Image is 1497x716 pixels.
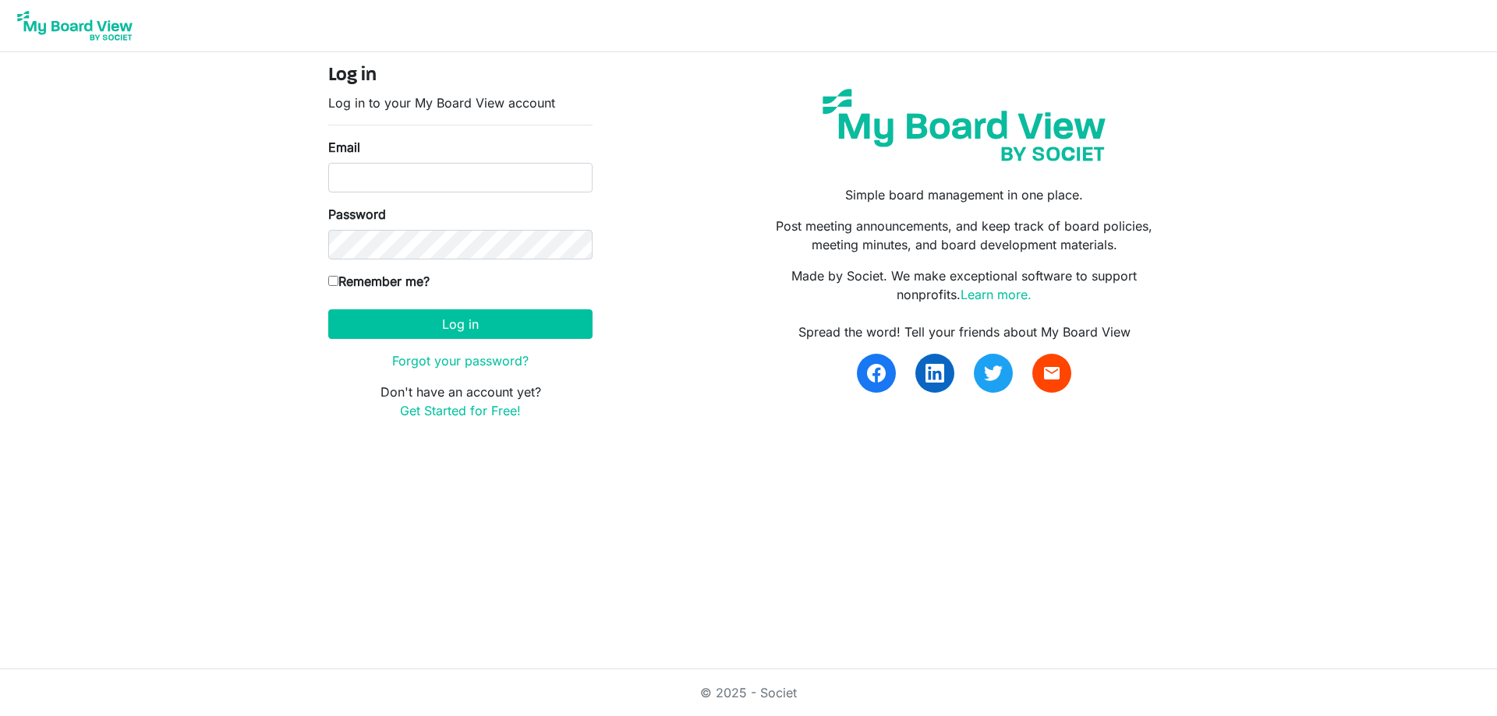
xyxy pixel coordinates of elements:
[328,93,593,112] p: Log in to your My Board View account
[12,6,137,45] img: My Board View Logo
[328,309,593,339] button: Log in
[760,323,1169,341] div: Spread the word! Tell your friends about My Board View
[1042,364,1061,383] span: email
[328,276,338,286] input: Remember me?
[400,403,521,418] a: Get Started for Free!
[760,217,1169,254] p: Post meeting announcements, and keep track of board policies, meeting minutes, and board developm...
[961,287,1032,302] a: Learn more.
[328,272,430,291] label: Remember me?
[760,185,1169,204] p: Simple board management in one place.
[984,364,1003,383] img: twitter.svg
[811,77,1117,173] img: my-board-view-societ.svg
[328,65,593,87] h4: Log in
[925,364,944,383] img: linkedin.svg
[867,364,886,383] img: facebook.svg
[328,205,386,224] label: Password
[328,138,360,157] label: Email
[700,685,797,700] a: © 2025 - Societ
[328,383,593,420] p: Don't have an account yet?
[392,353,529,369] a: Forgot your password?
[1032,354,1071,393] a: email
[760,266,1169,304] p: Made by Societ. We make exceptional software to support nonprofits.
